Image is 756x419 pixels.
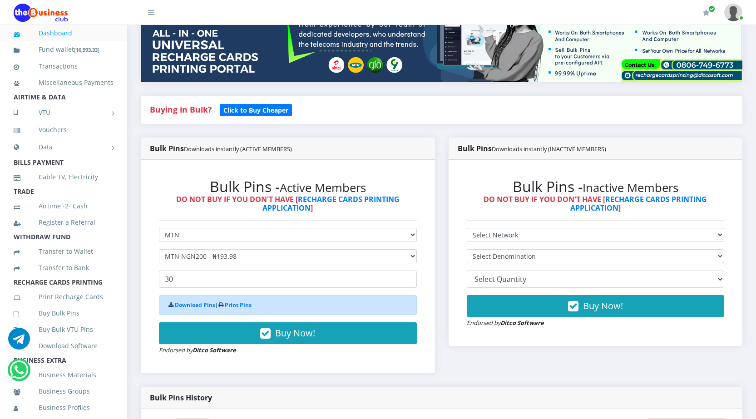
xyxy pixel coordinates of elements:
[159,271,417,288] input: Enter Quantity
[168,301,252,309] strong: |
[458,143,606,153] strong: Bulk Pins
[8,335,30,350] a: Chat for support
[159,178,417,195] h2: Bulk Pins -
[14,257,114,278] a: Transfer to Bank
[14,381,114,402] a: Business Groups
[724,4,742,21] img: User
[467,319,544,327] small: Endorsed by
[275,327,315,339] span: Buy Now!
[14,196,114,217] a: Airtime -2- Cash
[14,365,114,385] a: Business Materials
[74,46,99,53] small: [ ]
[14,4,68,22] img: Logo
[10,366,28,381] a: Chat for support
[14,101,114,124] a: VTU
[184,145,292,153] small: Downloads instantly (ACTIVE MEMBERS)
[467,295,725,317] button: Buy Now!
[176,194,400,213] strong: DO NOT BUY IF YOU DON'T HAVE [ ]
[492,145,606,153] small: Downloads instantly (INACTIVE MEMBERS)
[583,180,678,196] small: Inactive Members
[14,39,114,60] a: Fund wallet[16,993.33]
[14,136,114,158] a: Data
[708,5,715,12] span: Renew/Upgrade Subscription
[14,56,114,77] a: Transactions
[150,104,212,115] strong: Buying in Bulk?
[280,180,366,196] small: Active Members
[500,319,544,327] strong: Ditco Software
[150,143,292,153] strong: Bulk Pins
[223,106,288,114] b: Click to Buy Cheaper
[159,346,236,354] small: Endorsed by
[583,300,623,312] span: Buy Now!
[14,241,114,262] a: Transfer to Wallet
[14,212,114,233] a: Register a Referral
[14,397,114,418] a: Business Profiles
[193,346,236,354] strong: Ditco Software
[175,301,215,309] a: Download Pins
[14,335,114,356] a: Download Software
[150,393,212,403] strong: Bulk Pins History
[14,319,114,340] a: Buy Bulk VTU Pins
[225,301,252,309] a: Print Pins
[14,167,114,187] a: Cable TV, Electricity
[467,178,725,195] h2: Bulk Pins -
[703,9,710,16] i: Renew/Upgrade Subscription
[220,104,292,115] a: Click to Buy Cheaper
[14,72,114,93] a: Miscellaneous Payments
[262,194,400,213] a: RECHARGE CARDS PRINTING APPLICATION
[159,322,417,344] button: Buy Now!
[14,286,114,307] a: Print Recharge Cards
[14,303,114,324] a: Buy Bulk Pins
[14,119,114,140] a: Vouchers
[14,23,114,44] a: Dashboard
[570,194,707,213] a: RECHARGE CARDS PRINTING APPLICATION
[76,46,98,53] b: 16,993.33
[484,194,707,213] strong: DO NOT BUY IF YOU DON'T HAVE [ ]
